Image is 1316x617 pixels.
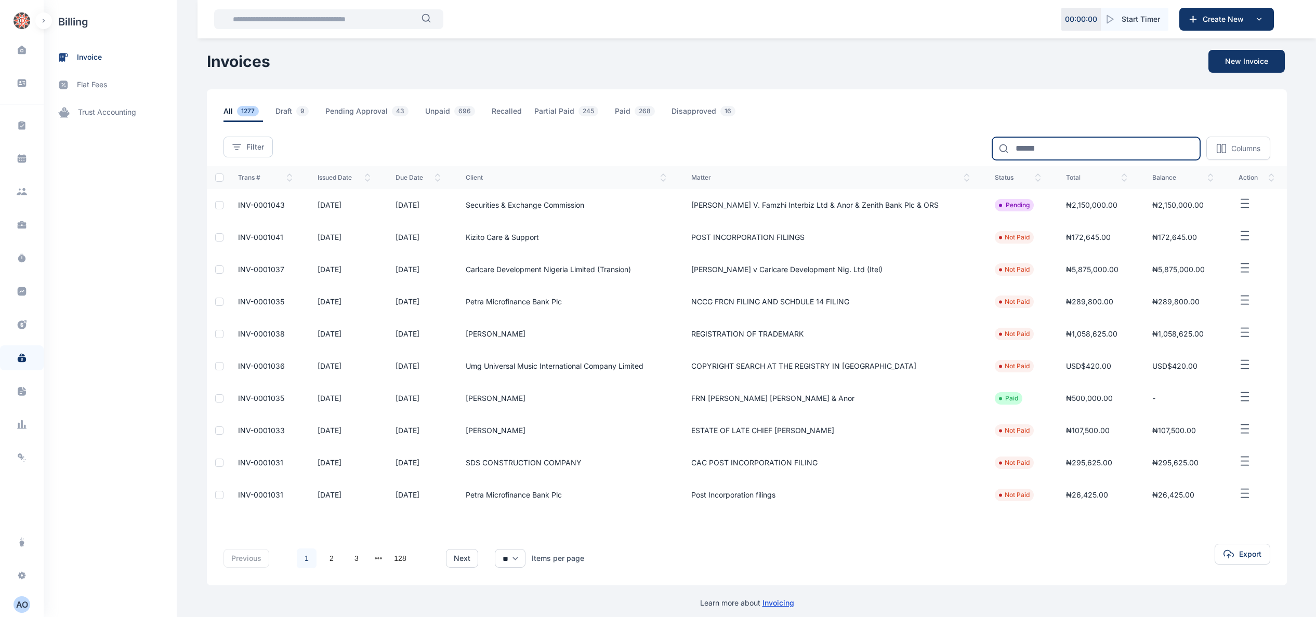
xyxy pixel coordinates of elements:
a: INV-0001036 [238,361,285,370]
td: [DATE] [383,479,453,511]
td: NCCG FRCN FILING AND SCHDULE 14 FILING [679,286,982,318]
span: INV-0001031 [238,458,283,467]
li: Not Paid [999,426,1030,435]
td: [DATE] [383,221,453,253]
span: INV-0001035 [238,394,284,403]
span: 9 [296,106,309,116]
td: [DATE] [305,382,383,414]
h1: Invoices [207,52,270,71]
button: previous [223,549,269,568]
button: next [446,549,478,568]
a: Recalled [492,106,534,122]
a: INV-0001038 [238,329,285,338]
span: Disapproved [672,106,740,122]
span: status [995,173,1041,182]
a: Invoicing [762,598,794,607]
span: Trans # [238,173,293,182]
p: Learn more about [700,598,794,608]
p: 00 : 00 : 00 [1065,14,1097,24]
span: INV-0001041 [238,233,283,242]
button: AO [14,596,30,613]
span: ₦26,425.00 [1066,490,1108,499]
td: COPYRIGHT SEARCH AT THE REGISTRY IN [GEOGRAPHIC_DATA] [679,350,982,382]
a: 3 [347,548,366,568]
span: Recalled [492,106,522,122]
td: [PERSON_NAME] [453,318,679,350]
a: INV-0001031 [238,490,283,499]
td: [DATE] [383,318,453,350]
span: ₦26,425.00 [1152,490,1194,499]
td: Umg Universal Music International Company Limited [453,350,679,382]
span: Export [1239,549,1261,559]
span: ₦172,645.00 [1066,233,1111,242]
span: ₦172,645.00 [1152,233,1197,242]
td: Petra Microfinance Bank Plc [453,286,679,318]
button: Filter [223,137,273,157]
a: INV-0001043 [238,200,285,209]
span: Partial Paid [534,106,602,122]
span: Start Timer [1122,14,1160,24]
td: Kizito Care & Support [453,221,679,253]
li: Not Paid [999,298,1030,306]
span: USD$420.00 [1066,361,1111,370]
a: trust accounting [44,99,177,126]
td: [DATE] [305,414,383,447]
li: Not Paid [999,459,1030,467]
span: INV-0001037 [238,265,284,274]
td: [PERSON_NAME] [453,382,679,414]
button: Columns [1206,137,1270,160]
span: All [223,106,263,122]
span: ₦1,058,625.00 [1066,329,1117,338]
a: All1277 [223,106,275,122]
li: Not Paid [999,233,1030,242]
td: [DATE] [383,447,453,479]
span: ₦289,800.00 [1152,297,1200,306]
td: [PERSON_NAME] V. Famzhi Interbiz Ltd & Anor & Zenith Bank Plc & ORS [679,189,982,221]
span: ₦2,150,000.00 [1152,200,1204,209]
span: ₦1,058,625.00 [1152,329,1204,338]
li: 1 [296,548,317,569]
span: ₦295,625.00 [1152,458,1199,467]
span: Paid [615,106,659,122]
td: CAC POST INCORPORATION FILING [679,447,982,479]
td: [DATE] [383,350,453,382]
button: Start Timer [1101,8,1168,31]
span: trust accounting [78,107,136,118]
span: ₦5,875,000.00 [1066,265,1118,274]
li: Not Paid [999,265,1030,274]
a: INV-0001035 [238,297,284,306]
li: 128 [390,548,411,569]
span: Filter [246,142,264,152]
a: Draft9 [275,106,325,122]
span: ₦107,500.00 [1066,426,1110,435]
li: Pending [999,201,1030,209]
li: Not Paid [999,362,1030,370]
span: Pending Approval [325,106,413,122]
td: ESTATE OF LATE CHIEF [PERSON_NAME] [679,414,982,447]
li: 3 [346,548,367,569]
td: Post Incorporation filings [679,479,982,511]
span: Matter [691,173,970,182]
span: Create New [1199,14,1253,24]
li: Not Paid [999,330,1030,338]
span: ₦289,800.00 [1066,297,1113,306]
td: Carlcare Development Nigeria Limited (Transion) [453,253,679,286]
span: Due Date [396,173,441,182]
td: [DATE] [305,350,383,382]
td: [DATE] [305,479,383,511]
span: 696 [454,106,475,116]
span: - [1152,394,1155,403]
button: Create New [1179,8,1274,31]
td: [DATE] [383,253,453,286]
button: next page [375,551,383,566]
td: Securities & Exchange Commission [453,189,679,221]
span: ₦107,500.00 [1152,426,1196,435]
li: Paid [999,394,1018,403]
li: Not Paid [999,491,1030,499]
td: [DATE] [305,286,383,318]
td: POST INCORPORATION FILINGS [679,221,982,253]
a: Disapproved16 [672,106,752,122]
a: invoice [44,44,177,71]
